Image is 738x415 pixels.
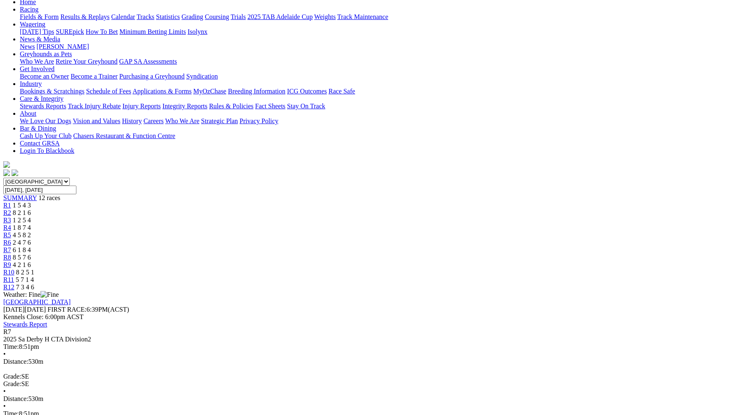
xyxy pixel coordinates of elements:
[16,284,34,291] span: 7 3 4 6
[20,80,42,87] a: Industry
[20,147,74,154] a: Login To Blackbook
[56,28,84,35] a: SUREpick
[40,291,59,298] img: Fine
[3,269,14,276] a: R10
[20,21,45,28] a: Wagering
[20,125,56,132] a: Bar & Dining
[3,224,11,231] a: R4
[20,58,54,65] a: Who We Are
[3,336,735,343] div: 2025 Sa Derby H CTA Division2
[73,132,175,139] a: Chasers Restaurant & Function Centre
[20,58,735,65] div: Greyhounds as Pets
[3,202,11,209] a: R1
[193,88,226,95] a: MyOzChase
[287,88,327,95] a: ICG Outcomes
[162,103,207,110] a: Integrity Reports
[3,313,735,321] div: Kennels Close: 6:00pm ACST
[209,103,254,110] a: Rules & Policies
[201,117,238,124] a: Strategic Plan
[13,246,31,253] span: 6 1 8 4
[3,306,25,313] span: [DATE]
[20,117,71,124] a: We Love Our Dogs
[56,58,118,65] a: Retire Your Greyhound
[13,231,31,239] span: 4 5 8 2
[240,117,278,124] a: Privacy Policy
[16,276,34,283] span: 5 7 1 4
[122,117,142,124] a: History
[3,306,46,313] span: [DATE]
[20,43,735,50] div: News & Media
[287,103,325,110] a: Stay On Track
[20,73,69,80] a: Become an Owner
[3,246,11,253] a: R7
[182,13,203,20] a: Grading
[165,117,199,124] a: Who We Are
[3,169,10,176] img: facebook.svg
[20,28,735,36] div: Wagering
[255,103,285,110] a: Fact Sheets
[228,88,285,95] a: Breeding Information
[186,73,218,80] a: Syndication
[20,13,735,21] div: Racing
[47,306,86,313] span: FIRST RACE:
[60,13,109,20] a: Results & Replays
[20,6,38,13] a: Racing
[3,358,28,365] span: Distance:
[3,284,14,291] a: R12
[20,88,735,95] div: Industry
[119,58,177,65] a: GAP SA Assessments
[20,13,59,20] a: Fields & Form
[119,28,186,35] a: Minimum Betting Limits
[337,13,388,20] a: Track Maintenance
[3,209,11,216] a: R2
[3,373,21,380] span: Grade:
[3,261,11,268] a: R9
[3,194,37,201] a: SUMMARY
[20,103,735,110] div: Care & Integrity
[20,88,84,95] a: Bookings & Scratchings
[133,88,192,95] a: Applications & Forms
[3,403,6,410] span: •
[3,161,10,168] img: logo-grsa-white.png
[20,28,54,35] a: [DATE] Tips
[3,388,6,395] span: •
[3,254,11,261] a: R8
[13,261,31,268] span: 4 2 1 6
[143,117,164,124] a: Careers
[3,217,11,224] a: R3
[20,117,735,125] div: About
[20,50,72,57] a: Greyhounds as Pets
[16,269,34,276] span: 8 2 5 1
[137,13,154,20] a: Tracks
[119,73,185,80] a: Purchasing a Greyhound
[122,103,161,110] a: Injury Reports
[47,306,129,313] span: 6:39PM(ACST)
[86,28,118,35] a: How To Bet
[20,132,735,140] div: Bar & Dining
[3,321,47,328] a: Stewards Report
[73,117,120,124] a: Vision and Values
[3,343,19,350] span: Time:
[3,276,14,283] a: R11
[13,254,31,261] span: 8 5 7 6
[13,209,31,216] span: 8 2 1 6
[20,95,64,102] a: Care & Integrity
[3,291,59,298] span: Weather: Fine
[3,239,11,246] span: R6
[20,132,71,139] a: Cash Up Your Club
[36,43,89,50] a: [PERSON_NAME]
[86,88,131,95] a: Schedule of Fees
[3,298,71,305] a: [GEOGRAPHIC_DATA]
[3,380,735,388] div: SE
[187,28,207,35] a: Isolynx
[3,231,11,239] a: R5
